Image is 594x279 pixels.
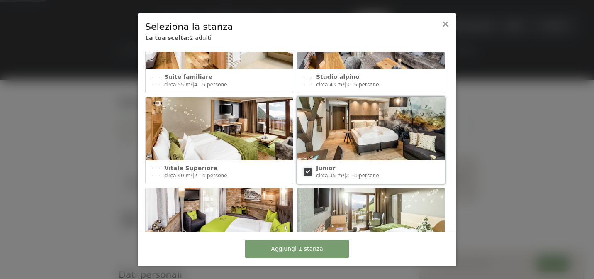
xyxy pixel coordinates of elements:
[344,173,346,179] font: |
[190,34,212,41] font: 2 adulti
[194,173,227,179] font: 2 - 4 persone
[271,245,323,252] font: Aggiungi 1 stanza
[297,97,445,160] img: Junior
[164,173,192,179] font: circa 40 m²
[145,34,190,41] font: La tua scelta:
[145,22,233,32] font: Seleziona la stanza
[146,188,293,251] img: Alpino singolo
[316,165,335,171] font: Junior
[164,73,212,80] font: Suite familiare
[164,82,192,88] font: circa 55 m²
[164,165,217,171] font: Vitale Superiore
[346,82,379,88] font: 3 - 5 persone
[146,97,293,160] img: Vitale Superiore
[316,82,344,88] font: circa 43 m²
[192,173,194,179] font: |
[346,173,379,179] font: 2 - 4 persone
[316,173,344,179] font: circa 35 m²
[297,188,445,251] img: Singola Superior
[192,82,194,88] font: |
[316,73,360,80] font: Studio alpino
[245,240,349,258] button: Aggiungi 1 stanza
[344,82,346,88] font: |
[194,82,227,88] font: 4 - 5 persone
